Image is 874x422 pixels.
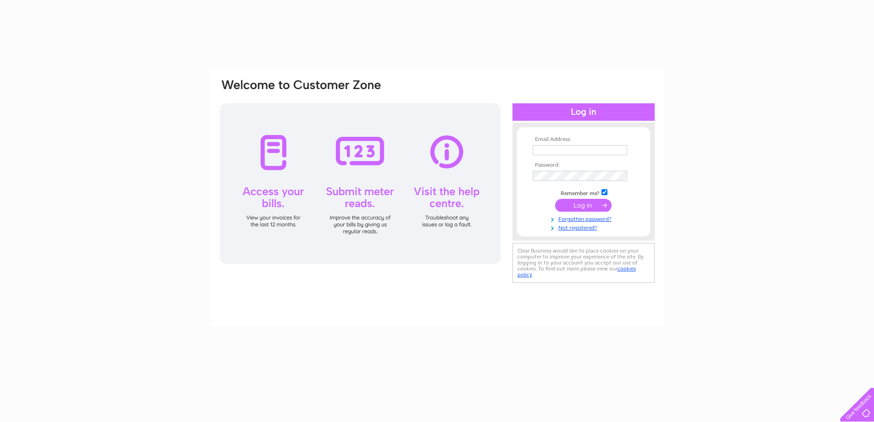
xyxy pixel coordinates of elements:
[512,243,655,283] div: Clear Business would like to place cookies on your computer to improve your experience of the sit...
[530,162,637,169] th: Password:
[533,223,637,231] a: Not registered?
[518,265,636,278] a: cookies policy
[533,214,637,223] a: Forgotten password?
[530,188,637,197] td: Remember me?
[555,199,612,212] input: Submit
[530,136,637,143] th: Email Address:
